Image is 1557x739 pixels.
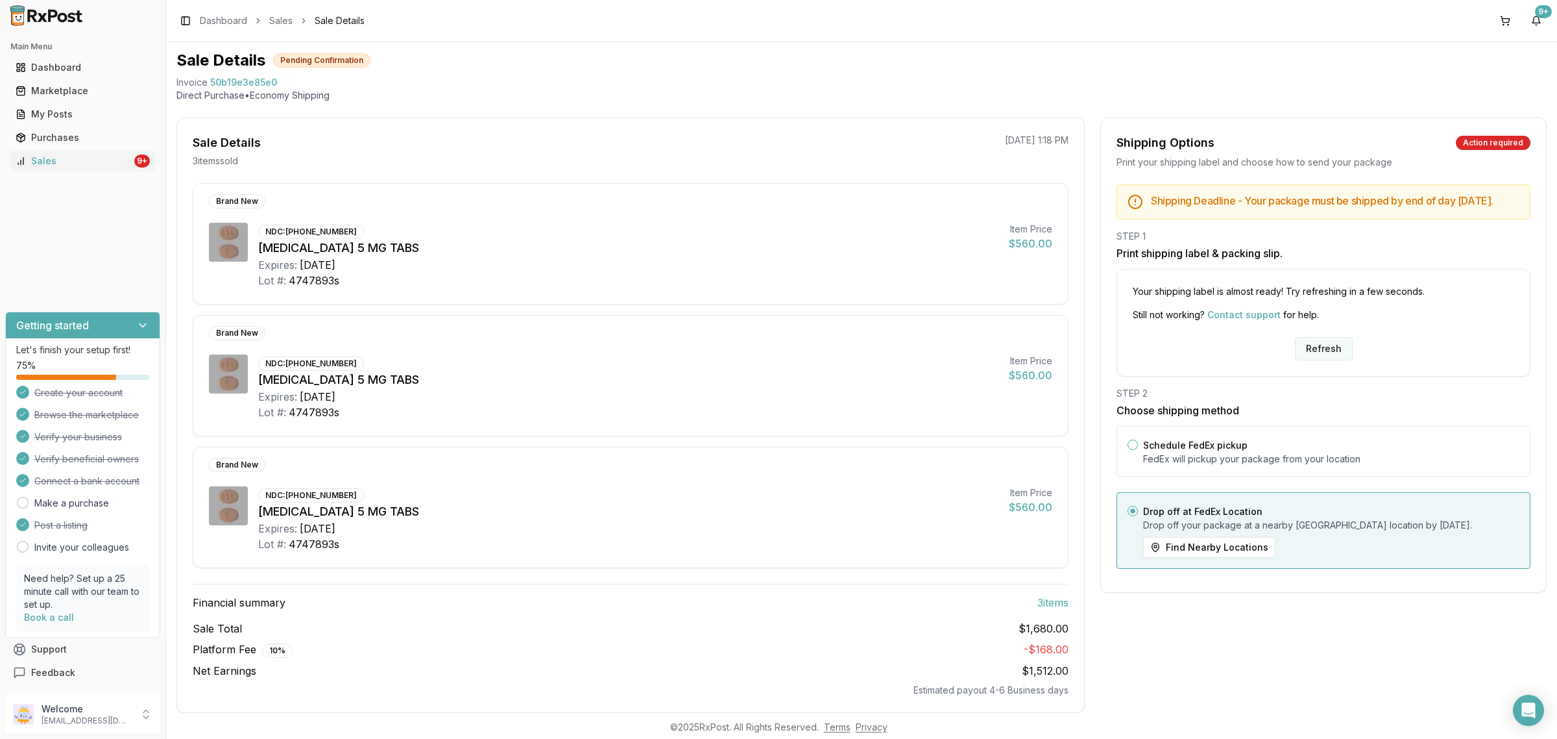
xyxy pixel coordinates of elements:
div: Brand New [209,194,265,208]
h3: Print shipping label & packing slip. [1116,245,1530,261]
a: Sales [269,14,293,27]
span: Verify beneficial owners [34,453,139,466]
div: Item Price [1009,223,1052,236]
a: Invite your colleagues [34,541,129,554]
button: My Posts [5,104,160,125]
div: 4747893s [289,405,339,420]
button: Feedback [5,661,160,684]
div: Print your shipping label and choose how to send your package [1116,156,1530,169]
span: Connect a bank account [34,475,139,488]
nav: breadcrumb [200,14,365,27]
span: Verify your business [34,431,122,444]
a: Make a purchase [34,497,109,510]
span: Financial summary [193,595,285,610]
div: Sales [16,155,132,168]
span: Create your account [34,386,123,399]
div: [MEDICAL_DATA] 5 MG TABS [258,503,998,521]
a: Privacy [856,721,887,733]
div: 9+ [134,155,150,168]
a: Book a call [24,612,74,623]
a: Dashboard [10,56,155,79]
span: Browse the marketplace [34,408,139,421]
div: Expires: [258,389,297,405]
div: My Posts [16,108,150,121]
button: Marketplace [5,81,160,101]
img: User avatar [13,704,34,725]
img: Eliquis 5 MG TABS [209,486,248,525]
div: [DATE] [300,257,335,273]
a: Purchases [10,126,155,149]
div: Lot #: [258,536,286,552]
div: 4747893s [289,273,339,288]
img: RxPost Logo [5,5,88,26]
p: Your shipping label is almost ready! Try refreshing in a few seconds. [1133,285,1514,298]
div: [DATE] [300,389,335,405]
p: [DATE] 1:18 PM [1005,134,1068,147]
p: Drop off your package at a nearby [GEOGRAPHIC_DATA] location by [DATE] . [1143,519,1519,532]
a: Dashboard [200,14,247,27]
div: Purchases [16,131,150,144]
div: Expires: [258,257,297,273]
a: Marketplace [10,79,155,103]
div: [MEDICAL_DATA] 5 MG TABS [258,371,998,389]
div: Expires: [258,521,297,536]
div: Shipping Options [1116,134,1214,152]
h5: Shipping Deadline - Your package must be shipped by end of day [DATE] . [1151,195,1519,206]
div: 9+ [1535,5,1552,18]
h3: Getting started [16,318,89,333]
button: Support [5,638,160,661]
label: Drop off at FedEx Location [1143,506,1262,517]
div: Brand New [209,326,265,340]
h1: Sale Details [176,50,265,71]
button: Purchases [5,127,160,148]
span: - $168.00 [1024,643,1068,656]
div: Dashboard [16,61,150,74]
span: $1,512.00 [1022,664,1068,677]
p: Welcome [42,703,132,716]
img: Eliquis 5 MG TABS [209,355,248,394]
div: [MEDICAL_DATA] 5 MG TABS [258,239,998,257]
span: 3 item s [1037,595,1068,610]
p: Still not working? for help. [1133,308,1514,321]
span: $1,680.00 [1019,621,1068,636]
span: Platform Fee [193,642,293,658]
span: 75 % [16,359,36,372]
div: [DATE] [300,521,335,536]
a: Sales9+ [10,149,155,173]
p: Let's finish your setup first! [16,344,149,357]
div: NDC: [PHONE_NUMBER] [258,225,364,239]
p: Need help? Set up a 25 minute call with our team to set up. [24,572,141,611]
div: NDC: [PHONE_NUMBER] [258,357,364,371]
p: Direct Purchase • Economy Shipping [176,89,1547,102]
div: Invoice [176,76,208,89]
a: My Posts [10,103,155,126]
div: Lot #: [258,405,286,420]
p: 3 item s sold [193,155,238,168]
label: Schedule FedEx pickup [1143,440,1248,451]
div: Item Price [1009,486,1052,499]
span: 50b19e3e85e0 [210,76,277,89]
div: STEP 2 [1116,387,1530,400]
div: $560.00 [1009,368,1052,383]
div: Action required [1456,136,1530,150]
h3: Choose shipping method [1116,403,1530,418]
span: Sale Total [193,621,242,636]
img: Eliquis 5 MG TABS [209,223,248,262]
button: Refresh [1295,337,1353,360]
div: Pending Confirmation [273,53,370,68]
p: [EMAIL_ADDRESS][DOMAIN_NAME] [42,716,132,726]
span: Net Earnings [193,663,256,679]
div: 10 % [262,644,293,658]
p: FedEx will pickup your package from your location [1143,453,1519,466]
div: Open Intercom Messenger [1513,695,1544,726]
div: STEP 1 [1116,230,1530,243]
div: Lot #: [258,273,286,288]
span: Feedback [31,666,75,679]
div: Sale Details [193,134,261,152]
span: Post a listing [34,519,88,532]
button: Dashboard [5,57,160,78]
div: $560.00 [1009,236,1052,251]
span: Sale Details [315,14,365,27]
div: 4747893s [289,536,339,552]
div: Marketplace [16,84,150,97]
